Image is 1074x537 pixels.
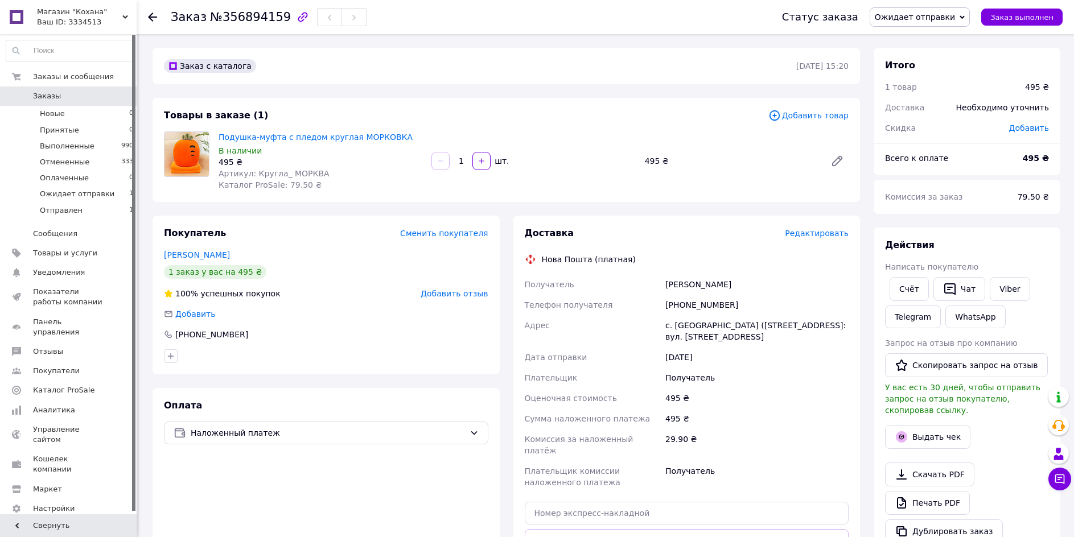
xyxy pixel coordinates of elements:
span: Отзывы [33,346,63,357]
span: Заказ [171,10,207,24]
div: 495 ₴ [640,153,821,169]
input: Поиск [6,40,134,61]
span: Редактировать [785,229,849,238]
span: Оплата [164,400,202,411]
span: Настройки [33,503,75,514]
span: Ожидает отправки [40,189,114,199]
span: Адрес [525,321,550,330]
div: [PERSON_NAME] [663,274,851,295]
span: Сообщения [33,229,77,239]
div: Получатель [663,367,851,388]
div: 495 ₴ [663,388,851,408]
span: Каталог ProSale: 79.50 ₴ [219,180,322,189]
img: Подушка-муфта с пледом круглая МОРКОВКА [164,132,209,176]
span: 990 [121,141,133,151]
span: Доставка [885,103,924,112]
span: Комиссия за наложенный платёж [525,435,633,455]
button: Выдать чек [885,425,970,449]
span: Написать покупателю [885,262,978,271]
span: 1 [129,189,133,199]
span: Дата отправки [525,353,587,362]
div: с. [GEOGRAPHIC_DATA] ([STREET_ADDRESS]: вул. [STREET_ADDRESS] [663,315,851,347]
div: шт. [492,155,510,167]
div: [PHONE_NUMBER] [663,295,851,315]
span: Уведомления [33,267,85,278]
button: Чат с покупателем [1048,468,1071,490]
span: 1 [129,205,133,216]
span: Комиссия за заказ [885,192,963,201]
span: Управление сайтом [33,424,105,445]
div: [DATE] [663,347,851,367]
span: Плательщик [525,373,578,382]
span: 1 товар [885,82,917,92]
span: Заказы и сообщения [33,72,114,82]
span: Отправлен [40,205,83,216]
span: Магазин "Кохана" [37,7,122,17]
span: Сумма наложенного платежа [525,414,651,423]
b: 495 ₴ [1023,154,1049,163]
span: Телефон получателя [525,300,613,309]
span: 79.50 ₴ [1018,192,1049,201]
a: Viber [990,277,1030,301]
span: Покупатели [33,366,80,376]
span: Заказы [33,91,61,101]
span: Запрос на отзыв про компанию [885,338,1018,348]
div: [PHONE_NUMBER] [174,329,249,340]
div: 29.90 ₴ [663,429,851,461]
span: Наложенный платеж [191,427,465,439]
a: Редактировать [826,150,849,172]
a: Печать PDF [885,491,970,515]
span: 0 [129,173,133,183]
span: 0 [129,125,133,135]
div: Необходимо уточнить [949,95,1056,120]
button: Чат [933,277,985,301]
span: Выполненные [40,141,94,151]
a: Скачать PDF [885,462,974,486]
span: Итого [885,60,915,71]
span: Артикул: Кругла_ МОРКВА [219,169,330,178]
button: Заказ выполнен [981,9,1063,26]
div: Статус заказа [782,11,858,23]
div: 495 ₴ [219,156,422,168]
span: У вас есть 30 дней, чтобы отправить запрос на отзыв покупателю, скопировав ссылку. [885,383,1040,415]
span: Сменить покупателя [400,229,488,238]
span: Заказ выполнен [990,13,1054,22]
div: Заказ с каталога [164,59,256,73]
button: Скопировать запрос на отзыв [885,353,1048,377]
a: WhatsApp [945,305,1005,328]
span: 0 [129,109,133,119]
button: Cчёт [890,277,929,301]
span: Плательщик комиссии наложенного платежа [525,466,620,487]
time: [DATE] 15:20 [796,61,849,71]
span: Добавить [175,309,215,319]
span: Кошелек компании [33,454,105,474]
span: Всего к оплате [885,154,948,163]
span: Действия [885,239,935,250]
span: Оплаченные [40,173,89,183]
span: Доставка [525,228,574,238]
div: Вернуться назад [148,11,157,23]
span: Получатель [525,280,574,289]
div: успешных покупок [164,288,281,299]
span: Товары и услуги [33,248,97,258]
div: 495 ₴ [663,408,851,429]
span: 333 [121,157,133,167]
span: Оценочная стоимость [525,394,618,403]
div: 495 ₴ [1025,81,1049,93]
span: В наличии [219,146,262,155]
span: Новые [40,109,65,119]
a: Telegram [885,305,941,328]
span: Добавить [1009,123,1049,133]
span: Показатели работы компании [33,287,105,307]
input: Номер экспресс-накладной [525,502,849,524]
span: Добавить отзыв [421,289,488,298]
span: Аналитика [33,405,75,415]
div: 1 заказ у вас на 495 ₴ [164,265,266,279]
span: Каталог ProSale [33,385,94,395]
span: 100% [175,289,198,298]
span: Скидка [885,123,916,133]
span: Покупатель [164,228,226,238]
a: [PERSON_NAME] [164,250,230,259]
div: Нова Пошта (платная) [539,254,639,265]
span: Принятые [40,125,79,135]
